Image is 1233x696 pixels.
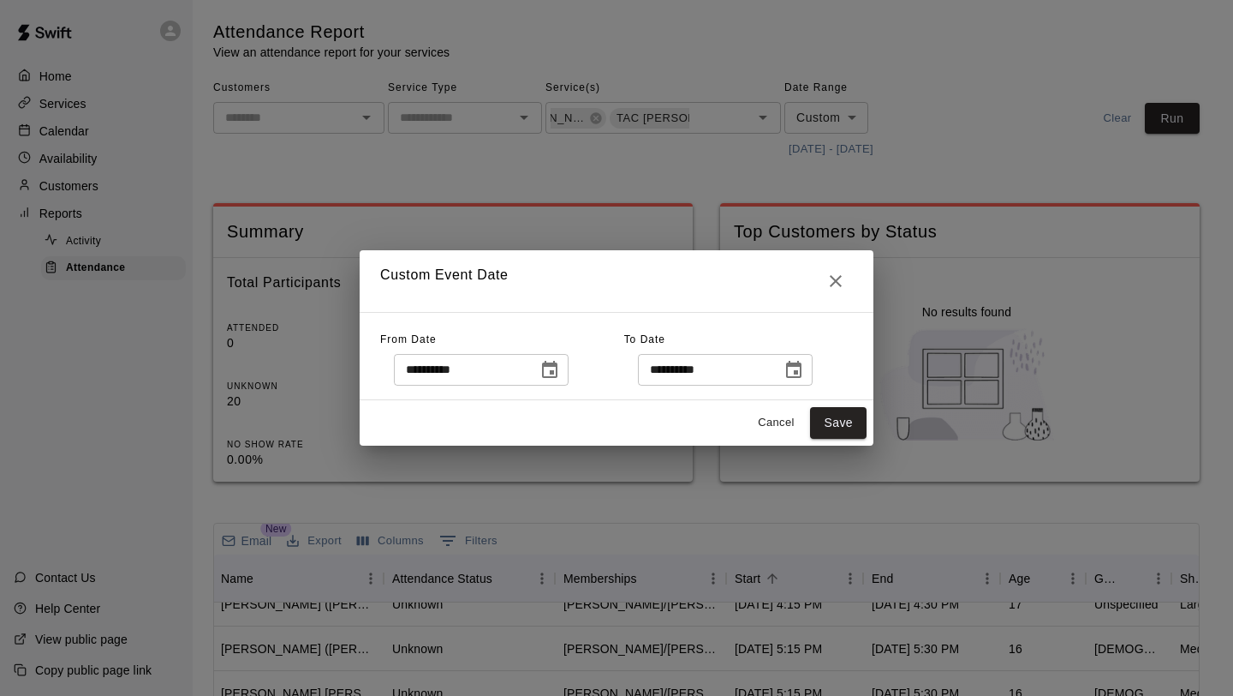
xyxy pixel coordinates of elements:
[360,250,873,312] h2: Custom Event Date
[819,264,853,298] button: Close
[777,353,811,387] button: Choose date, selected date is Sep 16, 2025
[748,410,803,436] button: Cancel
[380,333,437,345] span: From Date
[533,353,567,387] button: Choose date, selected date is Sep 16, 2025
[810,407,867,439] button: Save
[624,333,665,345] span: To Date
